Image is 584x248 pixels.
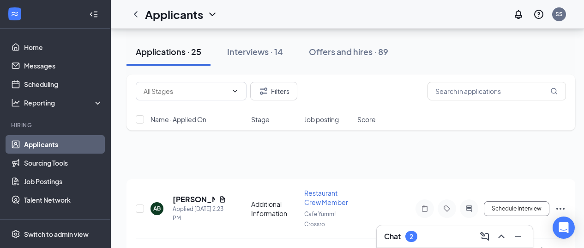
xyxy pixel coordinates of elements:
svg: QuestionInfo [533,9,544,20]
span: Job posting [304,115,339,124]
input: All Stages [144,86,228,96]
a: Sourcing Tools [24,154,103,172]
button: Filter Filters [250,82,297,100]
h5: [PERSON_NAME] [173,194,215,205]
svg: ChevronDown [231,87,239,95]
a: Talent Network [24,191,103,209]
span: Restaurant Crew Member [304,189,348,206]
button: Minimize [511,229,525,244]
div: Interviews · 14 [227,46,283,57]
span: Cafe Yumm! Crossro ... [304,211,336,228]
div: Reporting [24,98,103,107]
a: Applicants [24,135,103,154]
svg: Filter [258,86,269,97]
h3: Chat [384,231,401,242]
div: Switch to admin view [24,229,89,239]
div: Applications · 25 [136,46,201,57]
span: Stage [251,115,270,124]
span: Name · Applied On [151,115,206,124]
button: ChevronUp [494,229,509,244]
span: Score [357,115,376,124]
div: SS [555,10,563,18]
svg: Document [219,196,226,203]
a: Scheduling [24,75,103,93]
input: Search in applications [427,82,566,100]
button: ComposeMessage [477,229,492,244]
div: Additional Information [251,199,299,218]
svg: Minimize [512,231,524,242]
a: Job Postings [24,172,103,191]
svg: Settings [11,229,20,239]
a: Home [24,38,103,56]
svg: Notifications [513,9,524,20]
svg: Note [419,205,430,212]
div: AB [153,205,161,212]
a: Messages [24,56,103,75]
div: Hiring [11,121,101,129]
svg: ChevronLeft [130,9,141,20]
svg: ActiveChat [464,205,475,212]
div: Open Intercom Messenger [553,217,575,239]
h1: Applicants [145,6,203,22]
svg: Ellipses [555,203,566,214]
svg: WorkstreamLogo [10,9,19,19]
div: Team Management [11,218,101,226]
svg: MagnifyingGlass [550,87,558,95]
button: Schedule Interview [484,201,549,216]
svg: ChevronDown [207,9,218,20]
div: 2 [409,233,413,241]
svg: ComposeMessage [479,231,490,242]
div: Offers and hires · 89 [309,46,388,57]
div: Applied [DATE] 2:23 PM [173,205,226,223]
svg: Analysis [11,98,20,107]
svg: Tag [441,205,452,212]
svg: ChevronUp [496,231,507,242]
svg: Collapse [89,10,98,19]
